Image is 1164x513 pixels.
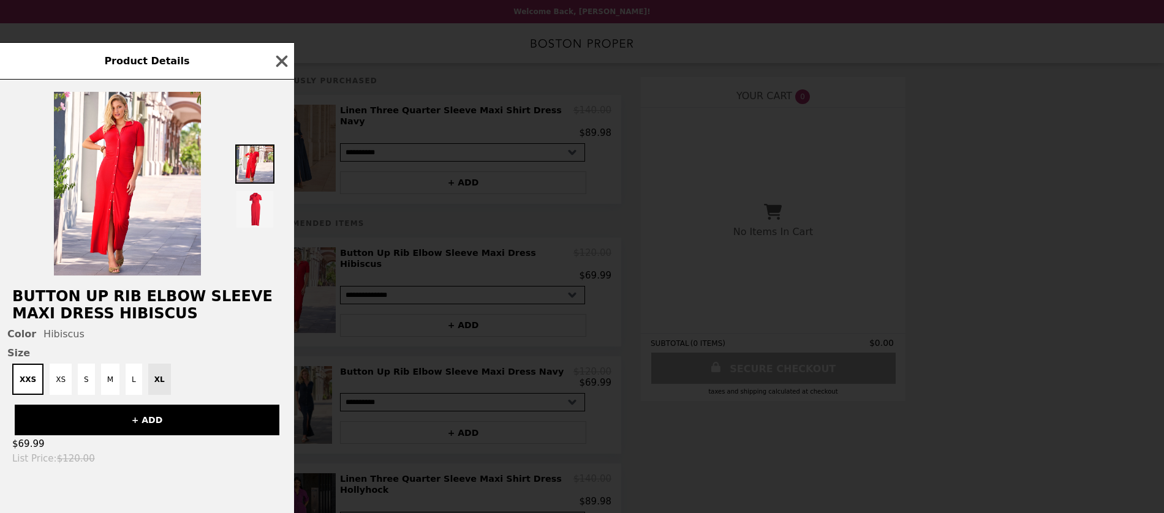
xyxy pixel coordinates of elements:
span: Size [7,347,287,359]
button: XS [50,364,72,395]
span: Product Details [104,55,189,67]
button: L [126,364,142,395]
img: Thumbnail 1 [235,144,274,184]
div: Hibiscus [7,328,287,340]
button: + ADD [15,405,279,435]
button: S [78,364,95,395]
span: $120.00 [57,453,95,464]
img: Thumbnail 2 [235,190,274,229]
button: M [101,364,119,395]
span: Color [7,328,36,340]
img: Hibiscus / XXS [54,92,201,275]
button: XXS [12,364,43,395]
